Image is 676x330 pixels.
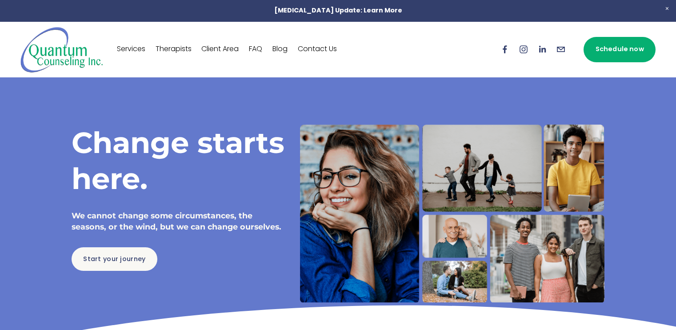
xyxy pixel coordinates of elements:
[584,37,656,62] a: Schedule now
[272,42,288,56] a: Blog
[72,247,158,271] a: Start your journey
[556,44,566,54] a: info@quantumcounselinginc.com
[156,42,192,56] a: Therapists
[20,26,104,73] img: Quantum Counseling Inc. | Change starts here.
[72,125,285,196] h1: Change starts here.
[519,44,528,54] a: Instagram
[117,42,145,56] a: Services
[201,42,239,56] a: Client Area
[72,210,285,232] h4: We cannot change some circumstances, the seasons, or the wind, but we can change ourselves.
[500,44,510,54] a: Facebook
[298,42,337,56] a: Contact Us
[249,42,262,56] a: FAQ
[537,44,547,54] a: LinkedIn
